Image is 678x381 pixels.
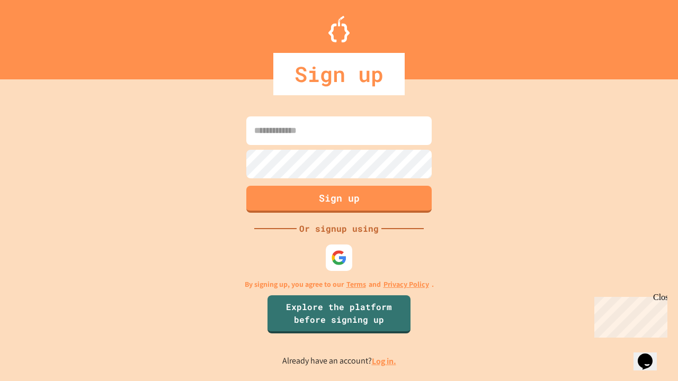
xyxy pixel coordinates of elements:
[282,355,396,368] p: Already have an account?
[246,186,432,213] button: Sign up
[383,279,429,290] a: Privacy Policy
[590,293,667,338] iframe: chat widget
[328,16,350,42] img: Logo.svg
[273,53,405,95] div: Sign up
[267,295,411,333] a: Explore the platform before signing up
[4,4,73,67] div: Chat with us now!Close
[331,250,347,266] img: google-icon.svg
[245,279,434,290] p: By signing up, you agree to our and .
[297,222,381,235] div: Or signup using
[346,279,366,290] a: Terms
[372,356,396,367] a: Log in.
[634,339,667,370] iframe: chat widget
